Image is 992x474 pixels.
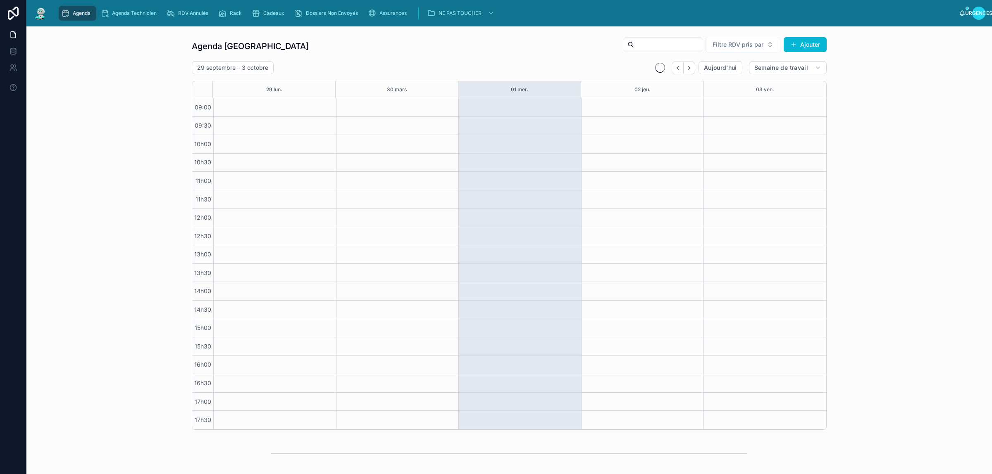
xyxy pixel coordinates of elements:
[749,61,827,74] button: Semaine de travail
[194,214,211,221] font: 12h00
[292,6,364,21] a: Dossiers Non Envoyés
[266,86,282,92] font: 29 lun.
[699,61,742,74] button: Aujourd'hui
[194,306,211,313] font: 14h30
[511,86,528,92] font: 01 mer.
[511,81,528,98] button: 01 mer.
[33,7,48,20] img: Logo de l'application
[197,64,268,71] font: 29 septembre – 3 octobre
[634,86,651,92] font: 02 jeu.
[713,41,763,48] font: Filtre RDV pris par
[800,41,820,48] font: Ajouter
[230,10,242,17] span: Rack
[195,324,211,331] font: 15h00
[112,10,157,17] span: Agenda Technicien
[194,379,211,386] font: 16h30
[634,81,651,98] button: 02 jeu.
[266,81,282,98] button: 29 lun.
[249,6,290,21] a: Cadeaux
[387,86,407,92] font: 30 mars
[196,177,211,184] font: 11h00
[194,361,211,368] font: 16h00
[195,416,211,423] font: 17h30
[194,269,211,276] font: 13h30
[196,196,211,203] font: 11h30
[379,10,407,17] span: Assurances
[424,6,498,21] a: NE PAS TOUCHER
[216,6,248,21] a: Rack
[704,64,737,71] font: Aujourd'hui
[195,398,211,405] font: 17h00
[706,37,780,52] button: Bouton de sélection
[387,81,407,98] button: 30 mars
[55,4,959,22] div: contenu déroulant
[756,86,774,92] font: 03 ven.
[672,62,684,74] button: Dos
[194,287,211,294] font: 14h00
[73,10,91,17] span: Agenda
[195,104,211,111] font: 09:00
[684,62,695,74] button: Suivant
[754,64,808,71] font: Semaine de travail
[59,6,96,21] a: Agenda
[194,232,211,239] font: 12h30
[365,6,413,21] a: Assurances
[195,122,211,129] font: 09:30
[306,10,358,17] span: Dossiers Non Envoyés
[194,159,211,166] font: 10h30
[784,37,827,52] button: Ajouter
[164,6,214,21] a: RDV Annulés
[195,343,211,350] font: 15h30
[263,10,284,17] span: Cadeaux
[194,251,211,258] font: 13h00
[178,10,208,17] span: RDV Annulés
[98,6,162,21] a: Agenda Technicien
[192,41,309,51] font: Agenda [GEOGRAPHIC_DATA]
[194,140,211,147] font: 10h00
[439,10,482,17] span: NE PAS TOUCHER
[756,81,774,98] button: 03 ven.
